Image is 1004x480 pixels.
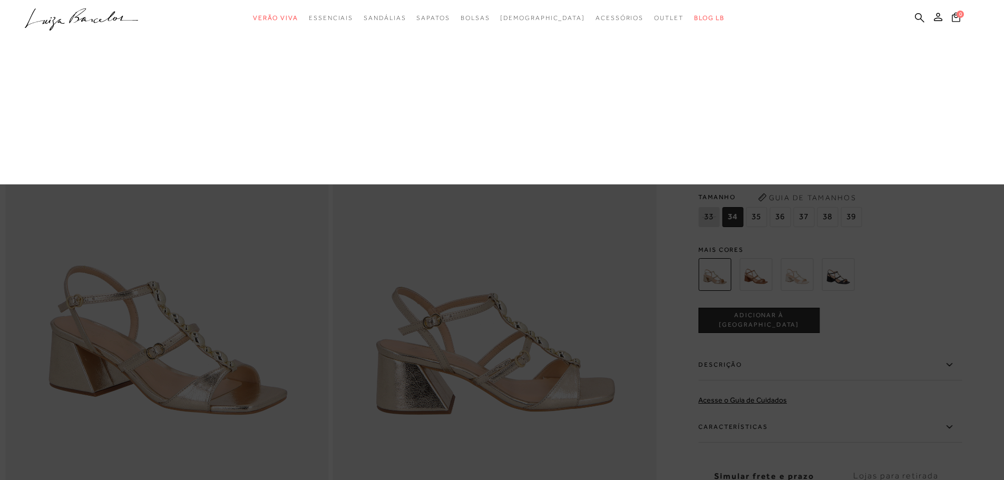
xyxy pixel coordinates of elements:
span: Essenciais [309,14,353,22]
span: Outlet [654,14,684,22]
a: categoryNavScreenReaderText [596,8,644,28]
a: categoryNavScreenReaderText [309,8,353,28]
span: BLOG LB [694,14,725,22]
a: categoryNavScreenReaderText [461,8,490,28]
a: categoryNavScreenReaderText [416,8,450,28]
span: [DEMOGRAPHIC_DATA] [500,14,585,22]
a: BLOG LB [694,8,725,28]
a: categoryNavScreenReaderText [364,8,406,28]
a: noSubCategoriesText [500,8,585,28]
span: Bolsas [461,14,490,22]
span: Sapatos [416,14,450,22]
span: 0 [957,11,964,18]
span: Acessórios [596,14,644,22]
button: 0 [949,12,963,26]
span: Sandálias [364,14,406,22]
a: categoryNavScreenReaderText [654,8,684,28]
a: categoryNavScreenReaderText [253,8,298,28]
span: Verão Viva [253,14,298,22]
